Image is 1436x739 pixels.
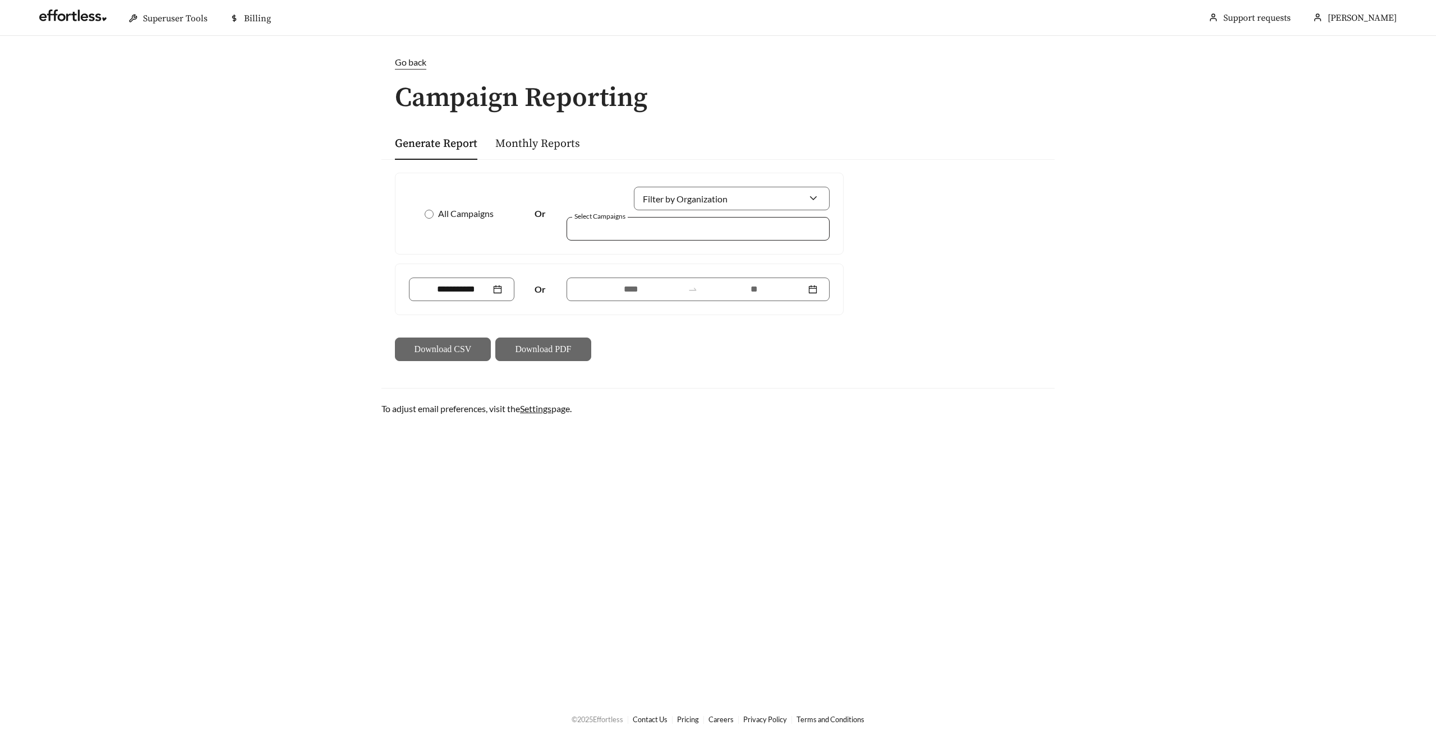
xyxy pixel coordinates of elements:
strong: Or [535,284,546,294]
strong: Or [535,208,546,219]
span: © 2025 Effortless [572,715,623,724]
span: To adjust email preferences, visit the page. [381,403,572,414]
a: Generate Report [395,137,477,151]
a: Support requests [1223,12,1291,24]
span: to [688,284,698,294]
span: [PERSON_NAME] [1328,12,1397,24]
a: Contact Us [633,715,668,724]
a: Settings [520,403,551,414]
span: Billing [244,13,271,24]
button: Download PDF [495,338,591,361]
span: Superuser Tools [143,13,208,24]
h1: Campaign Reporting [381,84,1055,113]
a: Terms and Conditions [797,715,864,724]
button: Download CSV [395,338,491,361]
a: Monthly Reports [495,137,580,151]
a: Pricing [677,715,699,724]
a: Go back [381,56,1055,70]
span: All Campaigns [434,207,498,220]
span: swap-right [688,284,698,294]
span: Go back [395,57,426,67]
a: Careers [708,715,734,724]
a: Privacy Policy [743,715,787,724]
